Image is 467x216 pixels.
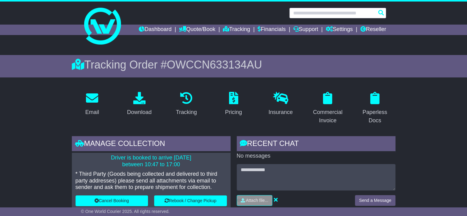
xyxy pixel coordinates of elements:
[293,25,318,35] a: Support
[358,108,391,125] div: Paperless Docs
[123,90,156,119] a: Download
[176,108,197,116] div: Tracking
[354,90,395,127] a: Paperless Docs
[355,195,395,206] button: Send a Message
[85,108,99,116] div: Email
[258,25,286,35] a: Financials
[225,108,242,116] div: Pricing
[179,25,215,35] a: Quote/Book
[72,136,231,153] div: Manage collection
[139,25,172,35] a: Dashboard
[81,90,103,119] a: Email
[127,108,152,116] div: Download
[72,58,395,71] div: Tracking Order #
[81,209,170,214] span: © One World Courier 2025. All rights reserved.
[237,153,395,159] p: No messages
[237,136,395,153] div: RECENT CHAT
[326,25,353,35] a: Settings
[76,155,227,168] p: Driver is booked to arrive [DATE] between 10:47 to 17:00
[154,195,227,206] button: Rebook / Change Pickup
[172,90,201,119] a: Tracking
[311,108,344,125] div: Commercial Invoice
[167,58,262,71] span: OWCCN633134AU
[221,90,246,119] a: Pricing
[76,195,148,206] button: Cancel Booking
[223,25,250,35] a: Tracking
[76,171,227,191] p: * Third Party (Goods being collected and delivered to third party addresses) please send all atta...
[360,25,386,35] a: Reseller
[307,90,348,127] a: Commercial Invoice
[268,108,293,116] div: Insurance
[264,90,297,119] a: Insurance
